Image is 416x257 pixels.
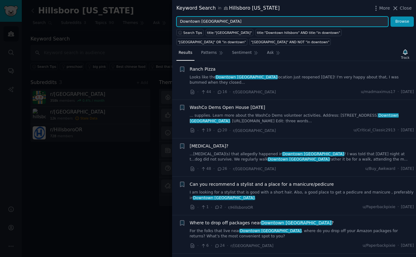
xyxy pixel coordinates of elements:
span: · [398,89,399,95]
span: · [197,204,199,211]
span: · [229,166,231,172]
span: 6 [201,243,208,249]
span: r/[GEOGRAPHIC_DATA] [231,244,273,248]
span: Ask [267,50,274,56]
span: · [197,242,199,249]
a: title:"Downtown hillsboro" AND title:"in downtown" [255,29,342,36]
span: · [398,128,399,133]
a: "[GEOGRAPHIC_DATA]" AND NOT "in downtown" [250,38,331,45]
a: Can you recommend a stylist and a place for a manicure/pedicure [190,181,334,188]
span: 20 [217,128,227,133]
span: r/[GEOGRAPHIC_DATA] [233,90,276,94]
button: Track [399,48,412,61]
span: · [197,166,199,172]
span: · [211,204,212,211]
input: Try a keyword related to your business [176,16,388,27]
a: For the folks that live nearDowntown [GEOGRAPHIC_DATA], where do you drop off your Amazon package... [190,228,414,239]
span: 19 [201,128,211,133]
span: Close [400,5,412,12]
span: u/Paperbackpixie [363,204,395,210]
span: 1 [201,204,208,210]
span: · [229,127,231,134]
a: [MEDICAL_DATA]? [190,143,228,149]
div: Track [401,55,409,60]
button: More [373,5,390,12]
span: 44 [201,89,211,95]
span: 24 [214,243,225,249]
span: More [379,5,390,12]
span: u/Buy_Awkward [365,166,395,172]
a: title:"[GEOGRAPHIC_DATA]" [206,29,253,36]
span: [DATE] [401,89,414,95]
button: Close [392,5,412,12]
span: 48 [201,166,211,172]
div: title:"[GEOGRAPHIC_DATA]" [207,30,252,35]
span: · [398,204,399,210]
span: Downtown [GEOGRAPHIC_DATA] [193,196,255,200]
span: · [213,89,215,95]
span: · [398,243,399,249]
span: Downtown [GEOGRAPHIC_DATA] [190,113,399,123]
span: Where to drop off packages near ? [190,220,334,226]
a: Ask [265,48,283,61]
a: ...[MEDICAL_DATA](s) that allegedly happened inDowntown [GEOGRAPHIC_DATA]? I was told that [DATE]... [190,152,414,162]
span: · [398,166,399,172]
a: Patterns [199,48,225,61]
span: Downtown [GEOGRAPHIC_DATA] [215,75,278,79]
span: · [197,89,199,95]
span: · [213,127,215,134]
span: Downtown [GEOGRAPHIC_DATA] [261,220,332,225]
span: Sentiment [232,50,252,56]
span: [DATE] [401,166,414,172]
span: Results [179,50,192,56]
span: [DATE] [401,204,414,210]
span: u/madmaximus17 [361,89,395,95]
div: "[GEOGRAPHIC_DATA]" AND NOT "in downtown" [251,40,329,44]
a: ... supplies. Learn more about the WashCo Dems volunteer activities. Address: [STREET_ADDRESS]Dow... [190,113,414,124]
span: Patterns [201,50,217,56]
span: · [211,242,212,249]
span: r/[GEOGRAPHIC_DATA] [233,128,276,133]
div: "[GEOGRAPHIC_DATA]" OR "in downtown" [178,40,246,44]
span: · [225,204,226,211]
span: r/HillsboroOR [228,205,253,210]
a: Looks like theDowntown [GEOGRAPHIC_DATA]location just reopened [DATE]! I'm very happy about that,... [190,75,414,86]
div: Keyword Search Hillsboro [US_STATE] [176,4,280,12]
a: Ranch Pizza [190,66,216,72]
button: Search Tips [176,29,203,36]
span: u/Paperbackpixie [363,243,395,249]
a: Results [176,48,194,61]
span: r/[GEOGRAPHIC_DATA] [233,167,276,171]
a: Where to drop off packages nearDowntown [GEOGRAPHIC_DATA]? [190,220,334,226]
div: title:"Downtown hillsboro" AND title:"in downtown" [257,30,340,35]
span: [DATE] [401,243,414,249]
span: [DATE] [401,128,414,133]
span: 2 [214,204,222,210]
a: Sentiment [230,48,260,61]
span: Downtown [GEOGRAPHIC_DATA] [268,157,330,161]
span: Search Tips [183,30,202,35]
span: in [218,6,221,11]
a: WashCo Dems Open House [DATE] [190,104,265,111]
button: Browse [390,16,414,27]
span: Downtown [GEOGRAPHIC_DATA] [239,229,302,233]
span: 26 [217,166,227,172]
span: u/Critical_Classic2913 [353,128,395,133]
span: · [213,166,215,172]
a: "[GEOGRAPHIC_DATA]" OR "in downtown" [176,38,247,45]
span: · [197,127,199,134]
span: 16 [217,89,227,95]
span: · [227,242,228,249]
a: I am looking for a stylist that is good with a short hair. Also, a good place to get a pedicure a... [190,190,414,201]
span: · [229,89,231,95]
span: Downtown [GEOGRAPHIC_DATA] [282,152,344,156]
